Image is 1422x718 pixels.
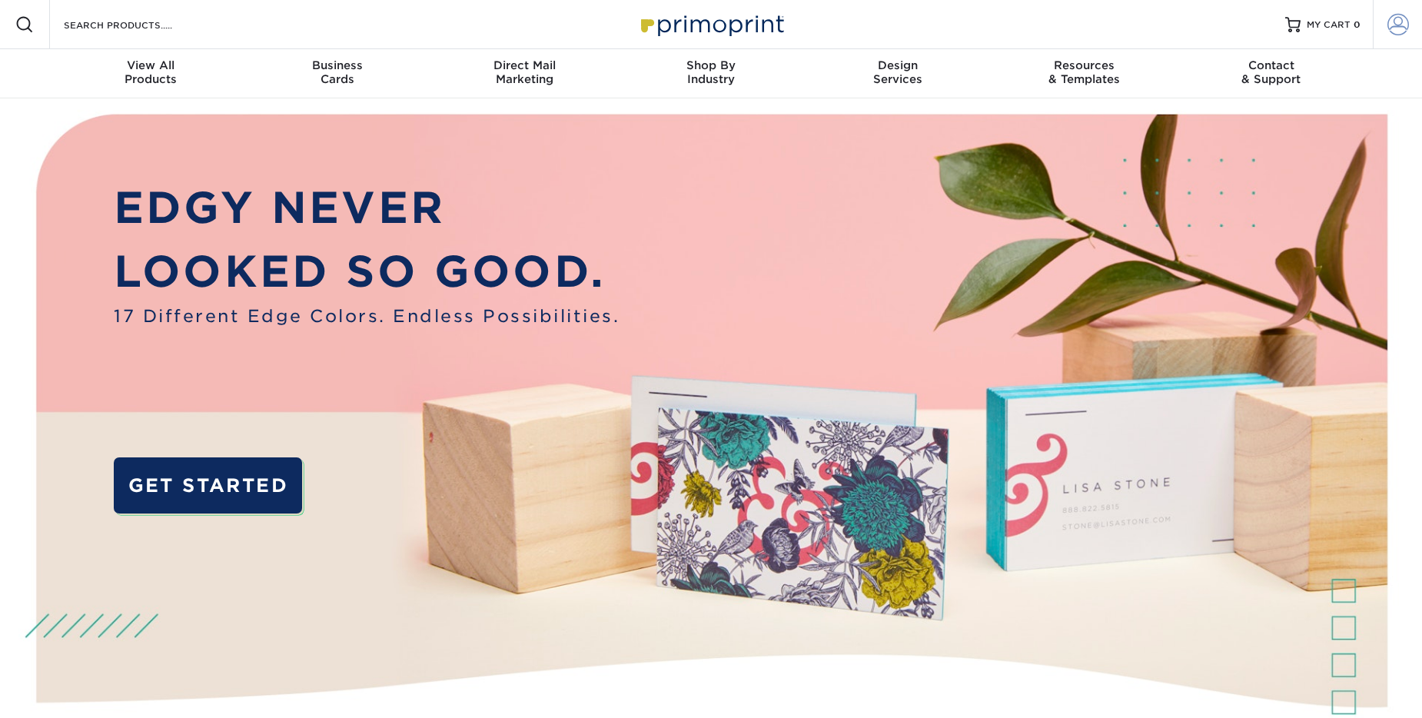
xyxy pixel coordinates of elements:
a: View AllProducts [58,49,244,98]
span: 0 [1354,19,1361,30]
a: Resources& Templates [991,49,1178,98]
a: Direct MailMarketing [431,49,618,98]
div: & Templates [991,58,1178,86]
span: Shop By [618,58,805,72]
p: EDGY NEVER [114,176,620,240]
p: LOOKED SO GOOD. [114,240,620,304]
div: Products [58,58,244,86]
span: Business [244,58,431,72]
a: DesignServices [804,49,991,98]
div: Cards [244,58,431,86]
span: View All [58,58,244,72]
div: Services [804,58,991,86]
span: MY CART [1307,18,1351,32]
div: Industry [618,58,805,86]
div: Marketing [431,58,618,86]
img: Primoprint [634,8,788,41]
div: & Support [1178,58,1364,86]
a: Contact& Support [1178,49,1364,98]
span: Resources [991,58,1178,72]
span: Direct Mail [431,58,618,72]
span: 17 Different Edge Colors. Endless Possibilities. [114,304,620,329]
a: GET STARTED [114,457,302,514]
a: BusinessCards [244,49,431,98]
a: Shop ByIndustry [618,49,805,98]
input: SEARCH PRODUCTS..... [62,15,212,34]
span: Design [804,58,991,72]
span: Contact [1178,58,1364,72]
